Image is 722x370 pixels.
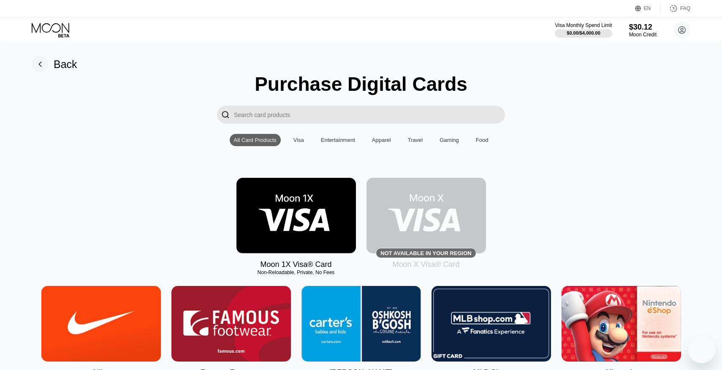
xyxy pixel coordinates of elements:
div: Not available in your region [366,178,486,253]
div: Not available in your region [380,250,471,256]
div: Visa Monthly Spend Limit$0.00/$4,000.00 [555,22,612,38]
div: EN [644,5,651,11]
div: Visa [289,134,308,146]
div: $30.12Moon Credit [629,23,657,38]
div: EN [635,4,661,13]
div: Food [472,134,493,146]
div: FAQ [680,5,690,11]
div: Travel [404,134,427,146]
div: Moon 1X Visa® Card [260,260,331,269]
div: Gaming [440,137,459,143]
div: All Card Products [230,134,281,146]
div: Back [54,58,77,71]
div: Moon X Visa® Card [392,260,459,269]
div: Visa Monthly Spend Limit [555,22,612,28]
div: $0.00 / $4,000.00 [567,30,600,35]
div: Travel [408,137,423,143]
div: Apparel [372,137,391,143]
div: Food [476,137,489,143]
div: FAQ [661,4,690,13]
div: Apparel [368,134,395,146]
input: Search card products [234,106,505,124]
div: Back [32,56,77,73]
div: All Card Products [234,137,277,143]
div: Entertainment [321,137,355,143]
div: $30.12 [629,23,657,32]
div: Moon Credit [629,32,657,38]
iframe: Button to launch messaging window [688,336,715,363]
div: Purchase Digital Cards [255,73,467,95]
div:  [217,106,234,124]
div: Entertainment [317,134,359,146]
div: Visa [293,137,304,143]
div: Non-Reloadable, Private, No Fees [236,269,356,275]
div: Gaming [435,134,463,146]
div:  [221,110,230,120]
